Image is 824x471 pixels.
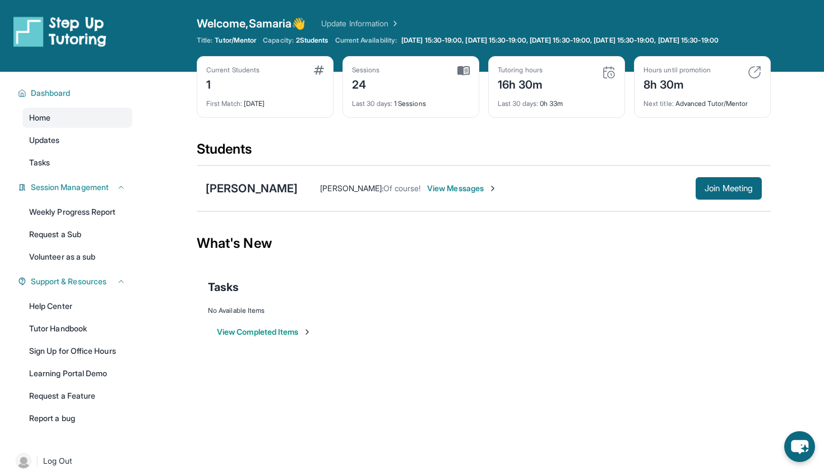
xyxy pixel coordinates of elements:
[31,87,71,99] span: Dashboard
[197,140,771,165] div: Students
[22,341,132,361] a: Sign Up for Office Hours
[498,66,543,75] div: Tutoring hours
[22,386,132,406] a: Request a Feature
[352,75,380,93] div: 24
[696,177,762,200] button: Join Meeting
[26,276,126,287] button: Support & Resources
[197,36,212,45] span: Title:
[29,112,50,123] span: Home
[335,36,397,45] span: Current Availability:
[206,66,260,75] div: Current Students
[22,108,132,128] a: Home
[217,326,312,338] button: View Completed Items
[31,276,107,287] span: Support & Resources
[22,408,132,428] a: Report a bug
[644,75,711,93] div: 8h 30m
[206,75,260,93] div: 1
[457,66,470,76] img: card
[206,99,242,108] span: First Match :
[43,455,72,467] span: Log Out
[29,157,50,168] span: Tasks
[488,184,497,193] img: Chevron-Right
[784,431,815,462] button: chat-button
[22,296,132,316] a: Help Center
[352,93,470,108] div: 1 Sessions
[29,135,60,146] span: Updates
[22,130,132,150] a: Updates
[22,202,132,222] a: Weekly Progress Report
[383,183,420,193] span: Of course!
[215,36,256,45] span: Tutor/Mentor
[401,36,719,45] span: [DATE] 15:30-19:00, [DATE] 15:30-19:00, [DATE] 15:30-19:00, [DATE] 15:30-19:00, [DATE] 15:30-19:00
[13,16,107,47] img: logo
[644,93,761,108] div: Advanced Tutor/Mentor
[498,93,615,108] div: 0h 33m
[22,153,132,173] a: Tasks
[314,66,324,75] img: card
[498,99,538,108] span: Last 30 days :
[498,75,543,93] div: 16h 30m
[206,93,324,108] div: [DATE]
[320,183,383,193] span: [PERSON_NAME] :
[644,99,674,108] span: Next title :
[206,181,298,196] div: [PERSON_NAME]
[208,306,760,315] div: No Available Items
[36,454,39,468] span: |
[748,66,761,79] img: card
[16,453,31,469] img: user-img
[352,66,380,75] div: Sessions
[22,224,132,244] a: Request a Sub
[22,363,132,384] a: Learning Portal Demo
[352,99,392,108] span: Last 30 days :
[26,182,126,193] button: Session Management
[197,16,305,31] span: Welcome, Samaria 👋
[705,185,753,192] span: Join Meeting
[208,279,239,295] span: Tasks
[26,87,126,99] button: Dashboard
[296,36,328,45] span: 2 Students
[399,36,721,45] a: [DATE] 15:30-19:00, [DATE] 15:30-19:00, [DATE] 15:30-19:00, [DATE] 15:30-19:00, [DATE] 15:30-19:00
[197,219,771,268] div: What's New
[388,18,400,29] img: Chevron Right
[31,182,109,193] span: Session Management
[263,36,294,45] span: Capacity:
[644,66,711,75] div: Hours until promotion
[427,183,497,194] span: View Messages
[22,318,132,339] a: Tutor Handbook
[321,18,400,29] a: Update Information
[22,247,132,267] a: Volunteer as a sub
[602,66,615,79] img: card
